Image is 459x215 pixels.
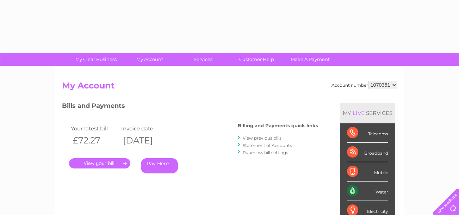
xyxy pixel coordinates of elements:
a: My Clear Business [67,53,125,66]
a: Services [174,53,232,66]
a: My Account [120,53,179,66]
div: MY SERVICES [340,103,395,123]
th: [DATE] [119,133,170,148]
div: Telecoms [347,123,388,143]
a: Make A Payment [281,53,339,66]
a: Pay Here [141,158,178,173]
div: Broadband [347,143,388,162]
div: Mobile [347,162,388,182]
h4: Billing and Payments quick links [238,123,318,128]
div: LIVE [351,110,366,116]
div: Water [347,182,388,201]
a: Statement of Accounts [243,143,292,148]
td: Your latest bill [69,124,120,133]
h3: Bills and Payments [62,101,318,113]
a: Customer Help [228,53,286,66]
td: Invoice date [119,124,170,133]
h2: My Account [62,81,397,94]
div: Account number [331,81,397,89]
a: Paperless bill settings [243,150,288,155]
a: . [69,158,130,168]
a: View previous bills [243,135,281,141]
th: £72.27 [69,133,120,148]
